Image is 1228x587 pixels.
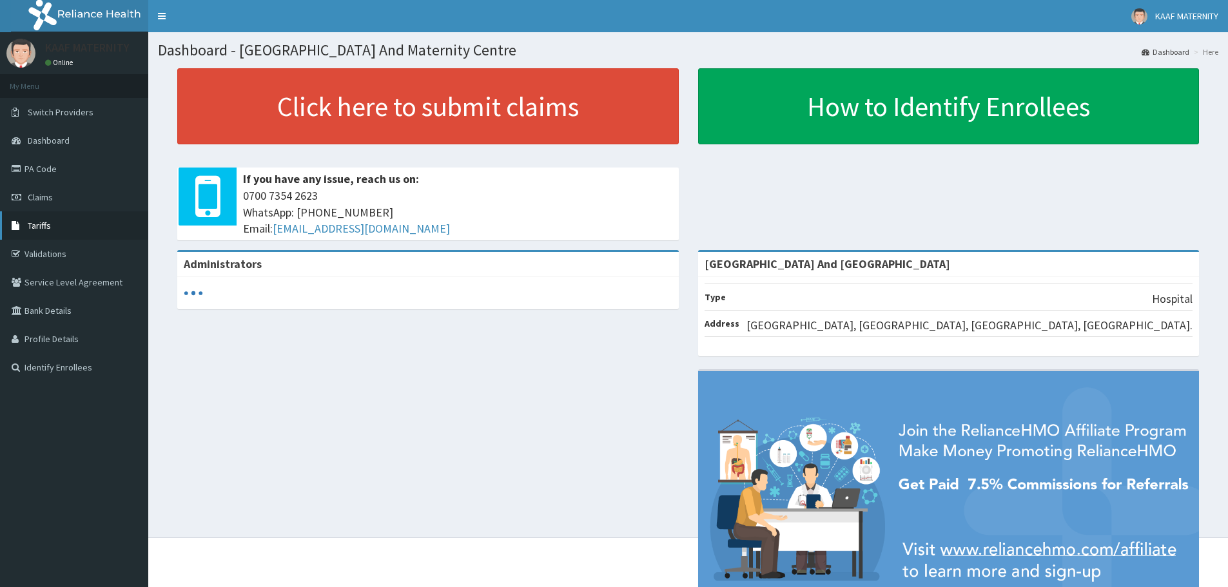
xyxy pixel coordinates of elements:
span: Switch Providers [28,106,93,118]
p: [GEOGRAPHIC_DATA], [GEOGRAPHIC_DATA], [GEOGRAPHIC_DATA], [GEOGRAPHIC_DATA]. [746,317,1193,334]
a: Click here to submit claims [177,68,679,144]
span: Dashboard [28,135,70,146]
b: Type [705,291,726,303]
svg: audio-loading [184,284,203,303]
p: Hospital [1152,291,1193,307]
img: User Image [6,39,35,68]
img: User Image [1131,8,1147,24]
h1: Dashboard - [GEOGRAPHIC_DATA] And Maternity Centre [158,42,1218,59]
strong: [GEOGRAPHIC_DATA] And [GEOGRAPHIC_DATA] [705,256,950,271]
b: Address [705,318,739,329]
p: KAAF MATERNITY [45,42,130,53]
a: How to Identify Enrollees [698,68,1200,144]
a: [EMAIL_ADDRESS][DOMAIN_NAME] [273,221,450,236]
b: Administrators [184,256,262,271]
span: 0700 7354 2623 WhatsApp: [PHONE_NUMBER] Email: [243,188,672,237]
span: Tariffs [28,220,51,231]
li: Here [1191,46,1218,57]
a: Online [45,58,76,67]
span: Claims [28,191,53,203]
span: KAAF MATERNITY [1155,10,1218,22]
b: If you have any issue, reach us on: [243,171,419,186]
a: Dashboard [1142,46,1189,57]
